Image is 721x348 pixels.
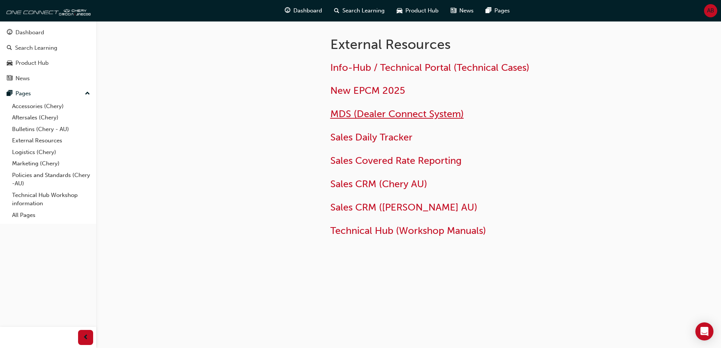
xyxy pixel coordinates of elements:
a: Technical Hub (Workshop Manuals) [330,225,486,237]
a: car-iconProduct Hub [391,3,445,18]
a: New EPCM 2025 [330,85,405,96]
span: Product Hub [405,6,439,15]
a: Dashboard [3,26,93,40]
div: Product Hub [15,59,49,67]
span: News [459,6,474,15]
a: Marketing (Chery) [9,158,93,169]
span: Pages [494,6,510,15]
div: News [15,74,30,83]
span: Dashboard [293,6,322,15]
span: AB [707,6,714,15]
span: guage-icon [285,6,290,15]
button: DashboardSearch LearningProduct HubNews [3,24,93,87]
button: AB [704,4,717,17]
a: Sales Daily Tracker [330,131,413,143]
a: Technical Hub Workshop information [9,189,93,209]
div: Dashboard [15,28,44,37]
a: Sales CRM (Chery AU) [330,178,427,190]
a: News [3,72,93,85]
span: car-icon [397,6,402,15]
span: news-icon [451,6,456,15]
div: Pages [15,89,31,98]
button: Pages [3,87,93,101]
span: pages-icon [7,90,12,97]
a: All Pages [9,209,93,221]
a: search-iconSearch Learning [328,3,391,18]
a: Accessories (Chery) [9,101,93,112]
a: guage-iconDashboard [279,3,328,18]
a: Logistics (Chery) [9,147,93,158]
a: Sales CRM ([PERSON_NAME] AU) [330,201,477,213]
a: pages-iconPages [480,3,516,18]
span: search-icon [334,6,339,15]
a: Policies and Standards (Chery -AU) [9,169,93,189]
span: up-icon [85,89,90,99]
span: guage-icon [7,29,12,36]
span: car-icon [7,60,12,67]
span: prev-icon [83,333,89,342]
a: Product Hub [3,56,93,70]
span: pages-icon [486,6,491,15]
div: Search Learning [15,44,57,52]
a: Aftersales (Chery) [9,112,93,124]
span: news-icon [7,75,12,82]
a: Search Learning [3,41,93,55]
a: Sales Covered Rate Reporting [330,155,462,166]
img: oneconnect [4,3,91,18]
a: news-iconNews [445,3,480,18]
a: MDS (Dealer Connect System) [330,108,464,120]
div: Open Intercom Messenger [695,322,713,340]
span: Search Learning [342,6,385,15]
a: External Resources [9,135,93,147]
h1: External Resources [330,36,578,53]
span: search-icon [7,45,12,52]
a: Info-Hub / Technical Portal (Technical Cases) [330,62,529,73]
a: Bulletins (Chery - AU) [9,124,93,135]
